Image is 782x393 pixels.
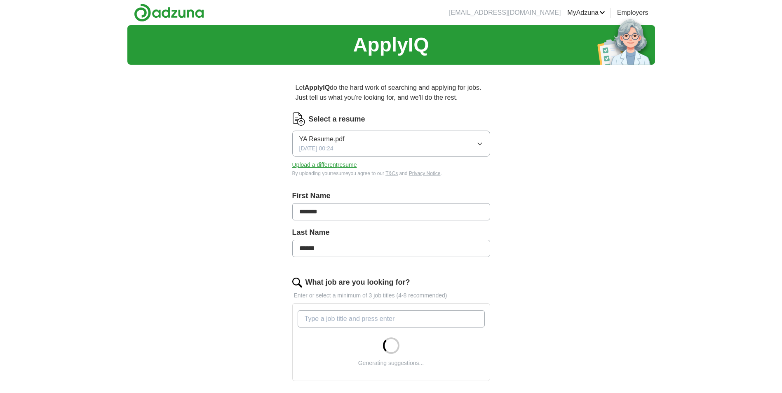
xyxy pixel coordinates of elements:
[292,227,490,238] label: Last Name
[292,190,490,201] label: First Name
[449,8,561,18] li: [EMAIL_ADDRESS][DOMAIN_NAME]
[292,278,302,288] img: search.png
[134,3,204,22] img: Adzuna logo
[385,171,398,176] a: T&Cs
[292,170,490,177] div: By uploading your resume you agree to our and .
[292,161,357,169] button: Upload a differentresume
[567,8,605,18] a: MyAdzuna
[298,310,485,327] input: Type a job title and press enter
[292,131,490,157] button: YA Resume.pdf[DATE] 00:24
[292,291,490,300] p: Enter or select a minimum of 3 job titles (4-8 recommended)
[617,8,648,18] a: Employers
[305,277,410,288] label: What job are you looking for?
[305,84,330,91] strong: ApplyIQ
[309,114,365,125] label: Select a resume
[299,144,333,153] span: [DATE] 00:24
[358,359,424,367] div: Generating suggestions...
[292,112,305,126] img: CV Icon
[409,171,441,176] a: Privacy Notice
[353,30,429,60] h1: ApplyIQ
[299,134,345,144] span: YA Resume.pdf
[292,80,490,106] p: Let do the hard work of searching and applying for jobs. Just tell us what you're looking for, an...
